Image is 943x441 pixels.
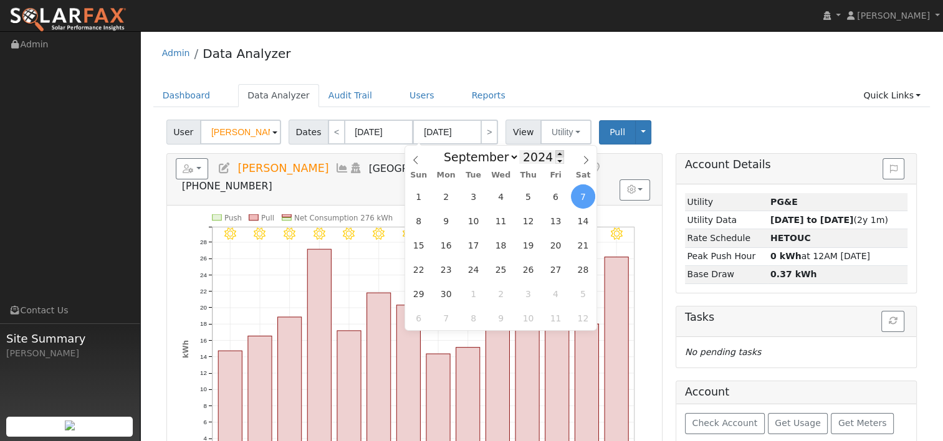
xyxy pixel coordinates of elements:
[516,184,540,209] span: September 5, 2024
[770,251,802,261] strong: 0 kWh
[218,162,231,174] a: Edit User (36159)
[685,265,768,283] td: Base Draw
[685,158,907,171] h5: Account Details
[181,340,189,358] text: kWh
[335,162,349,174] a: Multi-Series Graph
[462,84,515,107] a: Reports
[203,46,290,61] a: Data Analyzer
[237,162,328,174] span: [PERSON_NAME]
[406,282,431,306] span: September 29, 2024
[685,193,768,211] td: Utility
[505,120,541,145] span: View
[406,257,431,282] span: September 22, 2024
[571,184,595,209] span: September 7, 2024
[515,171,542,179] span: Thu
[543,257,568,282] span: September 27, 2024
[200,288,207,295] text: 22
[328,120,345,145] a: <
[460,171,487,179] span: Tue
[685,211,768,229] td: Utility Data
[685,386,729,398] h5: Account
[543,209,568,233] span: September 13, 2024
[406,306,431,330] span: October 6, 2024
[65,420,75,430] img: retrieve
[543,282,568,306] span: October 4, 2024
[883,158,904,179] button: Issue History
[854,84,930,107] a: Quick Links
[768,413,828,434] button: Get Usage
[489,233,513,257] span: September 18, 2024
[838,418,887,428] span: Get Meters
[611,227,623,239] i: 9/07 - Clear
[349,162,363,174] a: Login As (last Never)
[261,214,274,222] text: Pull
[200,255,207,262] text: 26
[406,184,431,209] span: September 1, 2024
[599,120,636,145] button: Pull
[200,386,207,392] text: 10
[770,233,811,243] strong: Z
[200,320,207,327] text: 18
[203,402,206,409] text: 8
[373,227,385,239] i: 8/30 - Clear
[519,150,564,164] input: Year
[434,282,458,306] span: September 30, 2024
[516,257,540,282] span: September 26, 2024
[516,306,540,330] span: October 10, 2024
[770,215,853,225] strong: [DATE] to [DATE]
[294,214,393,222] text: Net Consumption 276 kWh
[289,120,328,145] span: Dates
[400,84,444,107] a: Users
[685,311,907,324] h5: Tasks
[162,48,190,58] a: Admin
[434,209,458,233] span: September 9, 2024
[200,271,207,278] text: 24
[831,413,894,434] button: Get Meters
[768,247,907,265] td: at 12AM [DATE]
[284,227,295,239] i: 8/27 - Clear
[685,347,761,357] i: No pending tasks
[516,233,540,257] span: September 19, 2024
[692,418,757,428] span: Check Account
[610,127,625,137] span: Pull
[461,257,486,282] span: September 24, 2024
[203,419,206,425] text: 6
[434,306,458,330] span: October 7, 2024
[200,353,207,360] text: 14
[461,306,486,330] span: October 8, 2024
[542,171,570,179] span: Fri
[461,209,486,233] span: September 10, 2024
[543,233,568,257] span: September 20, 2024
[543,306,568,330] span: October 11, 2024
[434,233,458,257] span: September 16, 2024
[224,227,236,239] i: 8/25 - Clear
[489,282,513,306] span: October 2, 2024
[319,84,381,107] a: Audit Trail
[254,227,266,239] i: 8/26 - Clear
[481,120,498,145] a: >
[571,209,595,233] span: September 14, 2024
[6,330,133,347] span: Site Summary
[343,227,355,239] i: 8/29 - Clear
[224,214,242,222] text: Push
[685,229,768,247] td: Rate Schedule
[6,347,133,360] div: [PERSON_NAME]
[489,306,513,330] span: October 9, 2024
[434,184,458,209] span: September 2, 2024
[857,11,930,21] span: [PERSON_NAME]
[153,84,220,107] a: Dashboard
[461,184,486,209] span: September 3, 2024
[571,233,595,257] span: September 21, 2024
[685,247,768,265] td: Peak Push Hour
[775,418,820,428] span: Get Usage
[314,227,325,239] i: 8/28 - Clear
[433,171,460,179] span: Mon
[461,233,486,257] span: September 17, 2024
[9,7,127,33] img: SolarFax
[489,184,513,209] span: September 4, 2024
[438,149,519,164] select: Month
[406,209,431,233] span: September 8, 2024
[770,269,817,279] strong: 0.37 kWh
[489,209,513,233] span: September 11, 2024
[200,369,207,376] text: 12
